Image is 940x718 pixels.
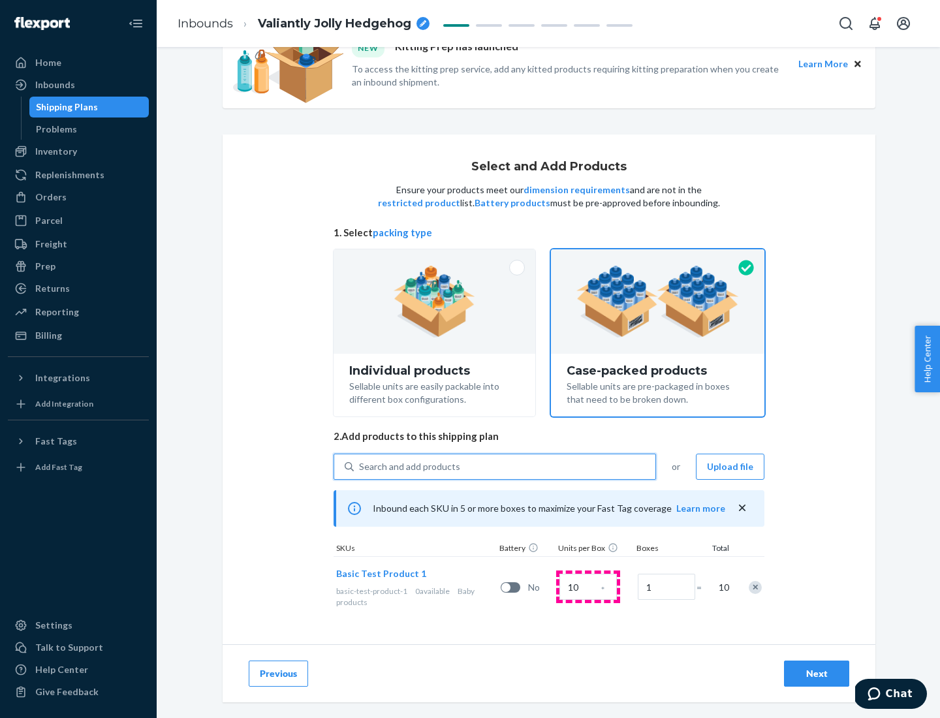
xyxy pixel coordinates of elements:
[334,490,764,527] div: Inbound each SKU in 5 or more boxes to maximize your Fast Tag coverage
[8,187,149,208] a: Orders
[178,16,233,31] a: Inbounds
[8,74,149,95] a: Inbounds
[378,196,460,210] button: restricted product
[29,119,149,140] a: Problems
[35,168,104,181] div: Replenishments
[258,16,411,33] span: Valiantly Jolly Hedgehog
[676,502,725,515] button: Learn more
[8,210,149,231] a: Parcel
[795,667,838,680] div: Next
[377,183,721,210] p: Ensure your products meet our and are not in the list. must be pre-approved before inbounding.
[167,5,440,43] ol: breadcrumbs
[736,501,749,515] button: close
[716,581,729,594] span: 10
[123,10,149,37] button: Close Navigation
[35,214,63,227] div: Parcel
[249,661,308,687] button: Previous
[352,63,787,89] p: To access the kitting prep service, add any kitted products requiring kitting preparation when yo...
[855,679,927,711] iframe: Opens a widget where you can chat to one of our agents
[784,661,849,687] button: Next
[35,56,61,69] div: Home
[638,574,695,600] input: Number of boxes
[471,161,627,174] h1: Select and Add Products
[8,367,149,388] button: Integrations
[8,52,149,73] a: Home
[697,581,710,594] span: =
[35,282,70,295] div: Returns
[336,586,407,596] span: basic-test-product-1
[35,663,88,676] div: Help Center
[8,256,149,277] a: Prep
[672,460,680,473] span: or
[524,183,630,196] button: dimension requirements
[567,377,749,406] div: Sellable units are pre-packaged in boxes that need to be broken down.
[35,619,72,632] div: Settings
[8,325,149,346] a: Billing
[395,39,518,57] p: Kitting Prep has launched
[35,398,93,409] div: Add Integration
[373,226,432,240] button: packing type
[36,101,98,114] div: Shipping Plans
[567,364,749,377] div: Case-packed products
[36,123,77,136] div: Problems
[35,435,77,448] div: Fast Tags
[576,266,739,337] img: case-pack.59cecea509d18c883b923b81aeac6d0b.png
[8,278,149,299] a: Returns
[8,394,149,414] a: Add Integration
[833,10,859,37] button: Open Search Box
[35,191,67,204] div: Orders
[556,542,634,556] div: Units per Box
[35,641,103,654] div: Talk to Support
[35,305,79,319] div: Reporting
[915,326,940,392] button: Help Center
[35,238,67,251] div: Freight
[14,17,70,30] img: Flexport logo
[497,542,556,556] div: Battery
[8,141,149,162] a: Inventory
[8,681,149,702] button: Give Feedback
[334,226,764,240] span: 1. Select
[8,164,149,185] a: Replenishments
[559,574,617,600] input: Case Quantity
[35,685,99,698] div: Give Feedback
[798,57,848,71] button: Learn More
[8,234,149,255] a: Freight
[334,542,497,556] div: SKUs
[8,637,149,658] button: Talk to Support
[35,371,90,384] div: Integrations
[8,302,149,322] a: Reporting
[890,10,916,37] button: Open account menu
[8,659,149,680] a: Help Center
[8,615,149,636] a: Settings
[394,266,475,337] img: individual-pack.facf35554cb0f1810c75b2bd6df2d64e.png
[475,196,550,210] button: Battery products
[699,542,732,556] div: Total
[349,377,520,406] div: Sellable units are easily packable into different box configurations.
[8,457,149,478] a: Add Fast Tag
[35,78,75,91] div: Inbounds
[35,260,55,273] div: Prep
[634,542,699,556] div: Boxes
[528,581,554,594] span: No
[349,364,520,377] div: Individual products
[35,145,77,158] div: Inventory
[35,461,82,473] div: Add Fast Tag
[696,454,764,480] button: Upload file
[415,586,450,596] span: 0 available
[29,97,149,117] a: Shipping Plans
[851,57,865,71] button: Close
[336,585,495,608] div: Baby products
[336,567,426,580] button: Basic Test Product 1
[8,431,149,452] button: Fast Tags
[352,39,384,57] div: NEW
[334,429,764,443] span: 2. Add products to this shipping plan
[35,329,62,342] div: Billing
[862,10,888,37] button: Open notifications
[359,460,460,473] div: Search and add products
[749,581,762,594] div: Remove Item
[336,568,426,579] span: Basic Test Product 1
